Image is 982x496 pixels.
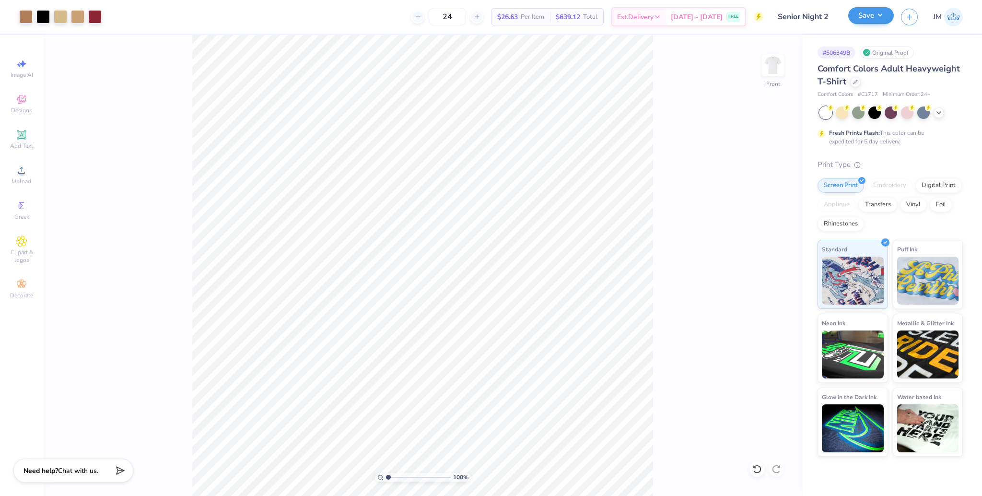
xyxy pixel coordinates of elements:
span: Standard [822,244,847,254]
div: Rhinestones [818,217,864,231]
input: Untitled Design [771,7,841,26]
img: Puff Ink [897,257,959,305]
span: Upload [12,177,31,185]
strong: Fresh Prints Flash: [829,129,880,137]
button: Save [848,7,894,24]
span: Metallic & Glitter Ink [897,318,954,328]
span: FREE [728,13,738,20]
div: Front [766,80,780,88]
span: Designs [11,106,32,114]
span: Puff Ink [897,244,917,254]
span: 100 % [453,473,468,482]
div: # 506349B [818,47,855,59]
span: Image AI [11,71,33,79]
span: Est. Delivery [617,12,654,22]
div: Digital Print [915,178,962,193]
img: Glow in the Dark Ink [822,404,884,452]
span: Comfort Colors Adult Heavyweight T-Shirt [818,63,960,87]
div: Original Proof [860,47,914,59]
div: Foil [930,198,952,212]
div: Print Type [818,159,963,170]
span: Clipart & logos [5,248,38,264]
span: Per Item [521,12,544,22]
strong: Need help? [23,466,58,475]
span: Neon Ink [822,318,845,328]
input: – – [429,8,466,25]
span: [DATE] - [DATE] [671,12,723,22]
span: Glow in the Dark Ink [822,392,877,402]
img: Standard [822,257,884,305]
img: Water based Ink [897,404,959,452]
span: JM [933,12,942,23]
span: Greek [14,213,29,221]
div: Vinyl [900,198,927,212]
div: Embroidery [867,178,912,193]
span: Total [583,12,597,22]
span: # C1717 [858,91,878,99]
div: This color can be expedited for 5 day delivery. [829,129,947,146]
span: Comfort Colors [818,91,853,99]
span: Decorate [10,292,33,299]
div: Transfers [859,198,897,212]
img: Neon Ink [822,331,884,378]
span: Add Text [10,142,33,150]
img: Metallic & Glitter Ink [897,331,959,378]
img: Front [763,56,783,75]
span: Chat with us. [58,466,98,475]
div: Applique [818,198,856,212]
a: JM [933,8,963,26]
img: John Michael Binayas [944,8,963,26]
span: $26.63 [497,12,518,22]
span: Minimum Order: 24 + [883,91,931,99]
span: $639.12 [556,12,580,22]
span: Water based Ink [897,392,941,402]
div: Screen Print [818,178,864,193]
